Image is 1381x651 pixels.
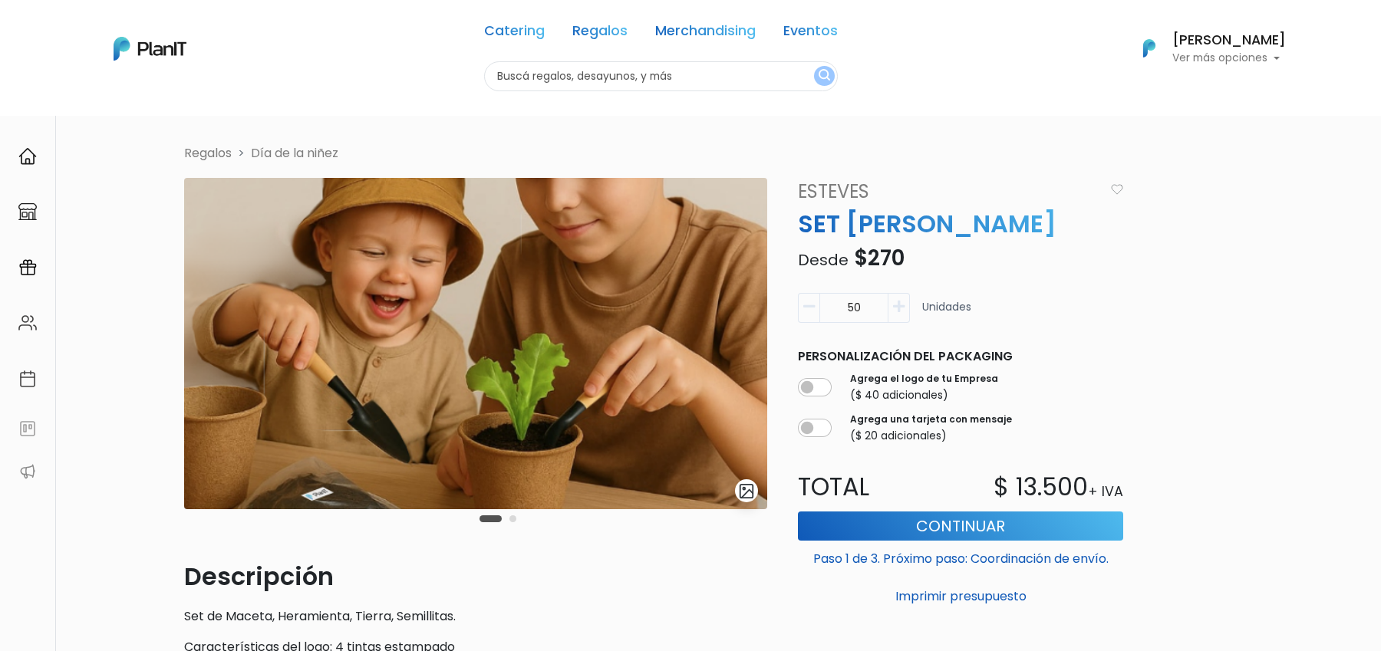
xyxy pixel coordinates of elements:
button: Imprimir presupuesto [798,584,1123,610]
nav: breadcrumb [175,144,1206,166]
p: Paso 1 de 3. Próximo paso: Coordinación de envío. [798,544,1123,568]
button: Carousel Page 1 (Current Slide) [480,515,502,522]
label: Agrega una tarjeta con mensaje [850,413,1012,426]
img: partners-52edf745621dab592f3b2c58e3bca9d71375a7ef29c3b500c9f145b62cc070d4.svg [18,462,37,481]
p: + IVA [1088,482,1123,501]
p: Total [789,469,961,505]
img: calendar-87d922413cdce8b2cf7b7f5f62616a5cf9e4887200fb71536465627b3292af00.svg [18,370,37,388]
a: Merchandising [655,25,756,43]
img: PlanIt Logo [114,37,186,61]
h6: [PERSON_NAME] [1172,34,1286,48]
div: Carousel Pagination [476,509,520,528]
input: Buscá regalos, desayunos, y más [484,61,838,91]
img: gallery-light [738,482,756,500]
p: $ 13.500 [994,469,1088,505]
label: Agrega el logo de tu Empresa [850,372,998,386]
a: Catering [484,25,545,43]
a: Eventos [783,25,838,43]
img: campaigns-02234683943229c281be62815700db0a1741e53638e28bf9629b52c665b00959.svg [18,258,37,277]
a: Día de la niñez [251,144,338,162]
p: Ver más opciones [1172,53,1286,64]
button: Carousel Page 2 [509,515,516,522]
button: PlanIt Logo [PERSON_NAME] Ver más opciones [1123,28,1286,68]
p: Descripción [184,558,767,595]
p: Set de Maceta, Heramienta, Tierra, Semillitas. [184,607,767,626]
button: Continuar [798,511,1123,541]
img: home-e721727adea9d79c4d83392d1f703f7f8bce08238fde08b1acbfd93340b81755.svg [18,147,37,166]
a: ESTEves [789,178,1104,205]
div: ¿Necesitás ayuda? [79,15,221,44]
p: ($ 40 adicionales) [850,387,998,403]
img: Captura_de_pantalla_2025-08-05_133534.png [184,178,767,509]
span: $270 [854,243,905,273]
li: Regalos [184,144,232,163]
img: heart_icon [1111,184,1123,195]
p: ($ 20 adicionales) [850,428,1012,444]
img: people-662611757002400ad9ed0e3c099ab2801c6687ba6c219adb57efc949bc21e19d.svg [18,314,37,332]
img: search_button-432b6d5273f82d61273b3651a40e1bd1b912527efae98b1b7a1b2c0702e16a8d.svg [819,69,830,84]
img: feedback-78b5a0c8f98aac82b08bfc38622c3050aee476f2c9584af64705fc4e61158814.svg [18,419,37,438]
img: marketplace-4ceaa7011d94191e9ded77b95e3339b90024bf715f7c57f8cf31f2d8c509eaba.svg [18,202,37,221]
p: Unidades [922,299,971,329]
a: Regalos [572,25,628,43]
p: SET [PERSON_NAME] [789,205,1132,242]
span: Desde [798,249,849,271]
img: PlanIt Logo [1132,31,1166,65]
p: Personalización del packaging [798,347,1123,366]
